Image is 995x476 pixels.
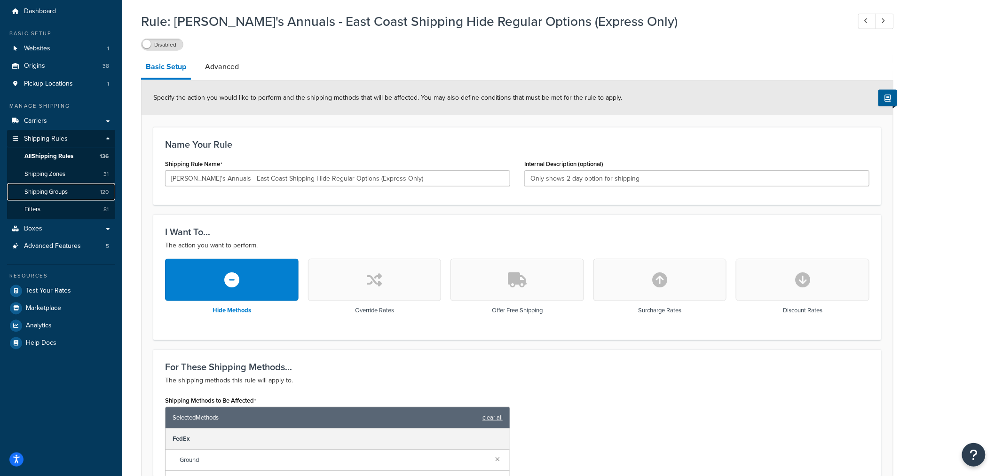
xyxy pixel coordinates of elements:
span: Ground [180,453,488,467]
span: 120 [100,188,109,196]
span: 81 [103,206,109,214]
li: Pickup Locations [7,75,115,93]
a: Pickup Locations1 [7,75,115,93]
h3: Override Rates [355,307,394,314]
a: Shipping Groups120 [7,183,115,201]
span: Shipping Zones [24,170,65,178]
span: Boxes [24,225,42,233]
h3: Name Your Rule [165,139,869,150]
label: Shipping Methods to Be Affected [165,397,256,405]
span: Specify the action you would like to perform and the shipping methods that will be affected. You ... [153,93,622,103]
div: FedEx [166,428,510,450]
a: Help Docs [7,335,115,352]
button: Show Help Docs [878,90,897,106]
a: Advanced [200,56,244,78]
span: Marketplace [26,305,61,313]
a: AllShipping Rules136 [7,148,115,165]
span: Help Docs [26,340,56,348]
a: Dashboard [7,3,115,20]
span: Filters [24,206,40,214]
span: 31 [103,170,109,178]
a: Basic Setup [141,56,191,80]
a: Origins38 [7,57,115,75]
span: Carriers [24,117,47,125]
h3: For These Shipping Methods... [165,362,869,372]
span: Test Your Rates [26,287,71,295]
li: Filters [7,201,115,219]
span: 1 [107,45,109,53]
label: Disabled [142,39,183,50]
span: Pickup Locations [24,80,73,88]
li: Advanced Features [7,238,115,255]
li: Origins [7,57,115,75]
span: Origins [24,62,45,70]
button: Open Resource Center [962,443,986,467]
p: The action you want to perform. [165,240,869,251]
span: 1 [107,80,109,88]
a: Advanced Features5 [7,238,115,255]
a: Filters81 [7,201,115,219]
h3: Hide Methods [213,307,251,314]
span: Analytics [26,322,52,330]
label: Internal Description (optional) [524,160,603,167]
div: Resources [7,272,115,280]
a: Shipping Rules [7,130,115,148]
a: Test Your Rates [7,283,115,300]
div: Basic Setup [7,30,115,38]
li: Shipping Zones [7,166,115,183]
a: Carriers [7,112,115,130]
label: Shipping Rule Name [165,160,222,168]
li: Websites [7,40,115,57]
span: 5 [106,243,109,251]
span: Shipping Groups [24,188,68,196]
h3: I Want To... [165,227,869,237]
a: Shipping Zones31 [7,166,115,183]
span: Selected Methods [173,411,478,424]
li: Shipping Rules [7,130,115,220]
a: Boxes [7,221,115,238]
a: Marketplace [7,300,115,317]
h3: Surcharge Rates [639,307,682,314]
span: Dashboard [24,8,56,16]
span: All Shipping Rules [24,152,73,160]
span: Websites [24,45,50,53]
a: Websites1 [7,40,115,57]
p: The shipping methods this rule will apply to. [165,375,869,386]
h3: Discount Rates [783,307,822,314]
h3: Offer Free Shipping [492,307,543,314]
li: Shipping Groups [7,183,115,201]
span: 38 [103,62,109,70]
a: Next Record [876,14,894,29]
h1: Rule: [PERSON_NAME]'s Annuals - East Coast Shipping Hide Regular Options (Express Only) [141,12,841,31]
a: clear all [482,411,503,424]
span: Shipping Rules [24,135,68,143]
span: 136 [100,152,109,160]
a: Analytics [7,317,115,334]
a: Previous Record [858,14,877,29]
span: Advanced Features [24,243,81,251]
div: Manage Shipping [7,102,115,110]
